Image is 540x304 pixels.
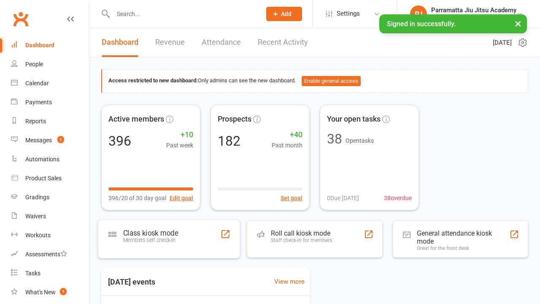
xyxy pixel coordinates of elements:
[102,28,138,57] a: Dashboard
[218,134,240,148] div: 182
[346,137,374,144] span: Open tasks
[11,55,89,74] a: People
[302,76,361,86] button: Enable general access
[274,277,305,287] a: View more
[417,229,510,245] div: General attendance kiosk mode
[108,113,164,125] span: Active members
[510,14,526,33] button: ×
[166,129,193,141] span: +10
[57,136,64,143] span: 1
[10,8,31,30] a: Clubworx
[337,4,360,23] span: Settings
[218,113,251,125] span: Prospects
[11,150,89,169] a: Automations
[11,93,89,112] a: Payments
[25,42,54,49] div: Dashboard
[11,226,89,245] a: Workouts
[272,129,302,141] span: +40
[11,188,89,207] a: Gradings
[25,118,46,125] div: Reports
[25,251,67,258] div: Assessments
[271,237,332,243] div: Staff check-in for members
[11,74,89,93] a: Calendar
[108,134,131,148] div: 396
[431,14,516,22] div: Parramatta Jiu Jitsu Academy
[493,38,512,48] span: [DATE]
[202,28,241,57] a: Attendance
[25,232,51,239] div: Workouts
[108,77,198,84] strong: Access restricted to new dashboard:
[25,270,40,277] div: Tasks
[25,156,59,163] div: Automations
[11,131,89,150] a: Messages 1
[11,245,89,264] a: Assessments
[25,80,49,87] div: Calendar
[384,193,412,203] span: 38 overdue
[123,228,178,237] div: Class kiosk mode
[111,8,255,20] input: Search...
[11,169,89,188] a: Product Sales
[258,28,308,57] a: Recent Activity
[108,76,521,86] div: Only admins can see the new dashboard.
[25,289,56,296] div: What's New
[166,141,193,150] span: Past week
[281,11,292,17] span: Add
[25,137,52,144] div: Messages
[281,193,302,203] button: Set goal
[101,274,162,290] h3: [DATE] events
[25,99,52,106] div: Payments
[11,207,89,226] a: Waivers
[25,175,62,182] div: Product Sales
[387,20,456,28] span: Signed in successfully.
[11,112,89,131] a: Reports
[123,237,178,243] div: Members self check-in
[11,264,89,283] a: Tasks
[271,229,332,237] div: Roll call kiosk mode
[266,7,302,21] button: Add
[155,28,185,57] a: Revenue
[170,193,193,203] button: Edit goal
[431,6,516,14] div: Parramatta Jiu Jitsu Academy
[327,193,359,203] span: 0 Due [DATE]
[25,213,46,220] div: Waivers
[272,141,302,150] span: Past month
[108,193,166,203] span: 396/20 of 30 day goal
[11,283,89,302] a: What's New1
[327,113,381,125] span: Your open tasks
[417,245,510,251] div: Great for the front desk
[25,61,43,68] div: People
[25,194,49,201] div: Gradings
[11,36,89,55] a: Dashboard
[410,5,427,22] div: PJ
[327,132,342,146] div: 38
[60,288,67,295] span: 1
